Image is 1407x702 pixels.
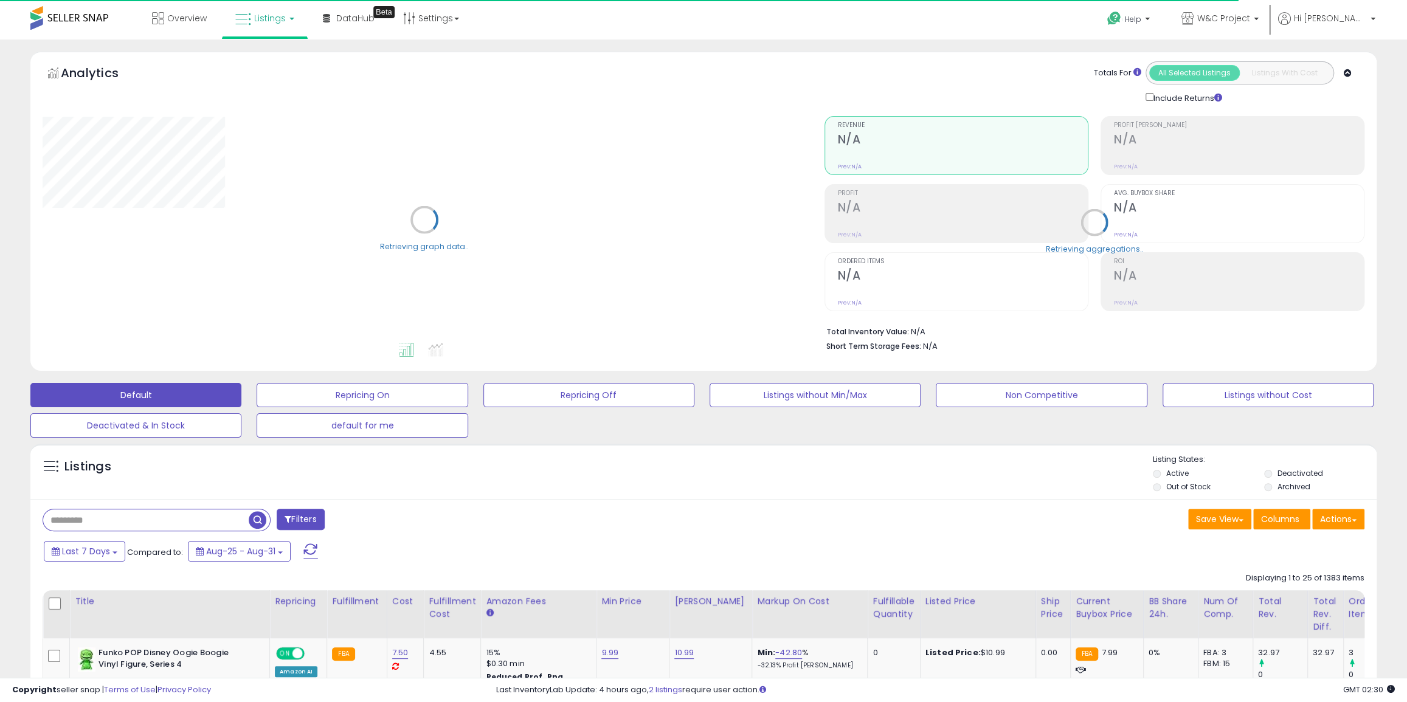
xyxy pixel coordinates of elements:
[78,647,95,672] img: 31fRZG2SkRL._SL40_.jpg
[757,675,778,687] b: Max:
[188,541,291,562] button: Aug-25 - Aug-31
[1041,595,1065,621] div: Ship Price
[486,595,591,608] div: Amazon Fees
[1258,669,1307,680] div: 0
[157,684,211,695] a: Privacy Policy
[373,6,395,18] div: Tooltip anchor
[1107,11,1122,26] i: Get Help
[486,647,587,658] div: 15%
[392,595,419,608] div: Cost
[1313,647,1334,658] div: 32.97
[496,684,1395,696] div: Last InventoryLab Update: 4 hours ago, require user action.
[873,647,910,658] div: 0
[486,608,493,619] small: Amazon Fees.
[1261,513,1299,525] span: Columns
[206,545,275,557] span: Aug-25 - Aug-31
[303,649,322,659] span: OFF
[757,647,775,658] b: Min:
[1313,595,1338,633] div: Total Rev. Diff.
[1349,595,1393,621] div: Ordered Items
[1149,647,1189,658] div: 0%
[64,458,111,475] h5: Listings
[1076,647,1098,661] small: FBA
[1246,573,1364,584] div: Displaying 1 to 25 of 1383 items
[674,595,747,608] div: [PERSON_NAME]
[1203,647,1243,658] div: FBA: 3
[757,647,858,670] div: %
[275,595,322,608] div: Repricing
[1098,2,1162,40] a: Help
[1203,595,1248,621] div: Num of Comp.
[429,595,475,621] div: Fulfillment Cost
[1163,383,1374,407] button: Listings without Cost
[392,647,409,659] a: 7.50
[674,647,694,659] a: 10.99
[61,64,142,84] h5: Analytics
[167,12,207,24] span: Overview
[257,383,468,407] button: Repricing On
[1197,12,1250,24] span: W&C Project
[486,672,565,682] b: Reduced Prof. Rng.
[332,647,354,661] small: FBA
[649,684,682,695] a: 2 listings
[75,595,264,608] div: Title
[127,546,183,558] span: Compared to:
[99,647,246,673] b: Funko POP Disney Oogie Boogie Vinyl Figure, Series 4
[1045,243,1143,254] div: Retrieving aggregations..
[1294,12,1367,24] span: Hi [PERSON_NAME]
[710,383,921,407] button: Listings without Min/Max
[1076,595,1138,621] div: Current Buybox Price
[62,545,110,557] span: Last 7 Days
[104,684,156,695] a: Terms of Use
[1349,669,1398,680] div: 0
[1277,468,1323,478] label: Deactivated
[925,647,981,658] b: Listed Price:
[757,595,862,608] div: Markup on Cost
[336,12,375,24] span: DataHub
[277,509,324,530] button: Filters
[254,12,286,24] span: Listings
[1149,65,1240,81] button: All Selected Listings
[1343,684,1395,695] span: 2025-09-8 02:30 GMT
[1136,91,1237,104] div: Include Returns
[30,413,241,438] button: Deactivated & In Stock
[486,658,587,669] div: $0.30 min
[1149,595,1193,621] div: BB Share 24h.
[1101,647,1118,658] span: 7.99
[380,241,469,252] div: Retrieving graph data..
[1277,481,1310,492] label: Archived
[257,413,468,438] button: default for me
[1253,509,1310,529] button: Columns
[873,595,914,621] div: Fulfillable Quantity
[1153,454,1377,466] p: Listing States:
[1125,14,1141,24] span: Help
[483,383,694,407] button: Repricing Off
[1278,12,1375,40] a: Hi [PERSON_NAME]
[601,647,618,659] a: 9.99
[757,676,858,698] div: %
[1188,509,1251,529] button: Save View
[1258,647,1307,658] div: 32.97
[275,666,317,677] div: Amazon AI
[429,647,471,658] div: 4.55
[30,383,241,407] button: Default
[1312,509,1364,529] button: Actions
[277,649,292,659] span: ON
[12,684,57,695] strong: Copyright
[1166,468,1189,478] label: Active
[332,595,381,608] div: Fulfillment
[1258,595,1302,621] div: Total Rev.
[1094,67,1141,79] div: Totals For
[44,541,125,562] button: Last 7 Days
[925,647,1026,658] div: $10.99
[1166,481,1211,492] label: Out of Stock
[1239,65,1330,81] button: Listings With Cost
[936,383,1147,407] button: Non Competitive
[1349,647,1398,658] div: 3
[752,590,868,638] th: The percentage added to the cost of goods (COGS) that forms the calculator for Min & Max prices.
[757,661,858,670] p: -32.13% Profit [PERSON_NAME]
[1041,647,1061,658] div: 0.00
[778,675,802,687] a: -41.73
[775,647,802,659] a: -42.80
[925,595,1031,608] div: Listed Price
